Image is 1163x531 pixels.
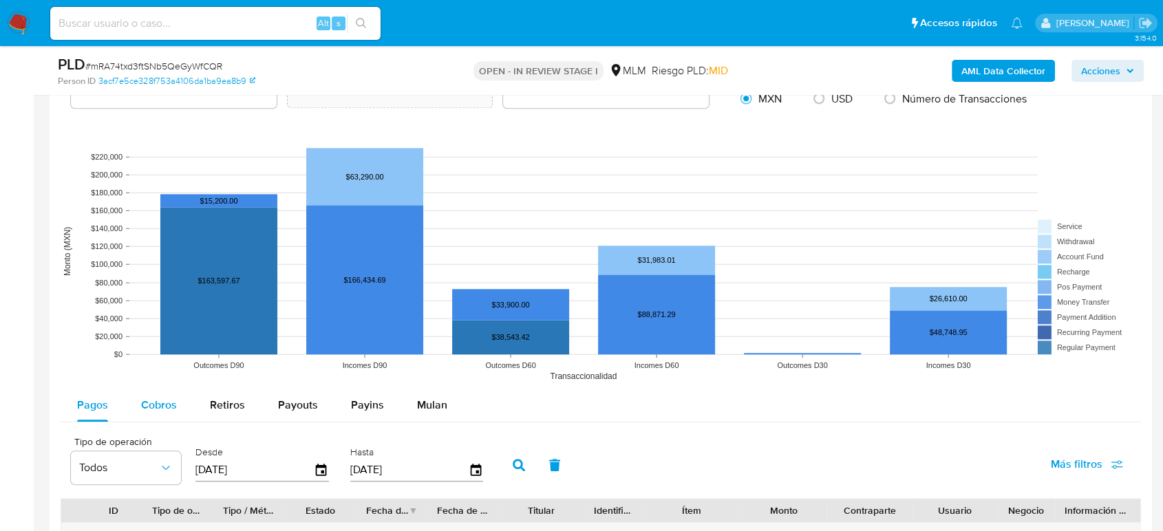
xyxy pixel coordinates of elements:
[1071,60,1144,82] button: Acciones
[1134,32,1156,43] span: 3.154.0
[709,63,728,78] span: MID
[920,16,997,30] span: Accesos rápidos
[318,17,329,30] span: Alt
[473,61,604,80] p: OPEN - IN REVIEW STAGE I
[347,14,375,33] button: search-icon
[58,75,96,87] b: Person ID
[50,14,381,32] input: Buscar usuario o caso...
[1138,16,1153,30] a: Salir
[652,63,728,78] span: Riesgo PLD:
[1081,60,1120,82] span: Acciones
[1011,17,1023,29] a: Notificaciones
[1056,17,1133,30] p: diego.gardunorosas@mercadolibre.com.mx
[85,59,222,73] span: # mRA74txd3ftSNb5QeGyWfCQR
[961,60,1045,82] b: AML Data Collector
[952,60,1055,82] button: AML Data Collector
[337,17,341,30] span: s
[98,75,255,87] a: 3acf7e5ce328f753a4106da1ba9ea8b9
[609,63,646,78] div: MLM
[58,53,85,75] b: PLD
